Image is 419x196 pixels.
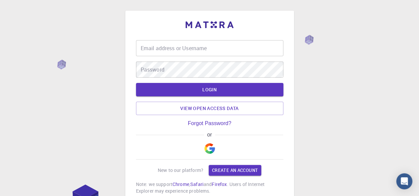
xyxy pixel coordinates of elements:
a: Firefox [212,181,227,187]
a: View open access data [136,102,283,115]
span: or [204,132,215,138]
a: Chrome [172,181,189,187]
a: Forgot Password? [188,120,231,126]
p: Note: we support , and . Users of Internet Explorer may experience problems. [136,181,283,194]
div: Open Intercom Messenger [396,173,412,189]
img: Google [204,143,215,154]
button: LOGIN [136,83,283,96]
p: New to our platform? [158,167,203,174]
a: Safari [190,181,204,187]
a: Create an account [209,165,261,176]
